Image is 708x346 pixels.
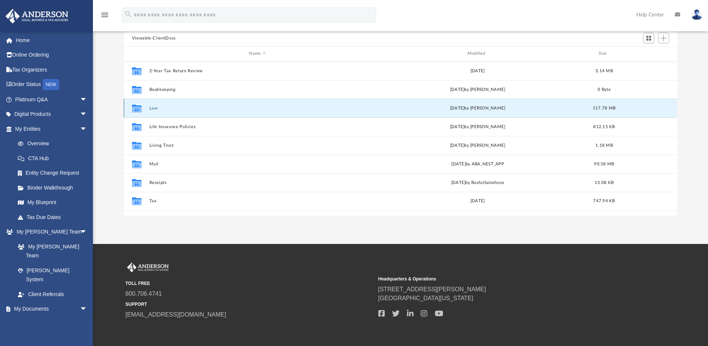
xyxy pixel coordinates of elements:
[10,166,98,181] a: Entity Change Request
[149,162,366,166] button: Mail
[3,9,71,23] img: Anderson Advisors Platinum Portal
[622,50,674,57] div: id
[80,302,95,317] span: arrow_drop_down
[369,161,586,167] div: by ABA_NEST_APP
[149,87,366,92] button: Bookkeeping
[149,143,366,148] button: Living Trust
[5,302,95,317] a: My Documentsarrow_drop_down
[126,301,373,308] small: SUPPORT
[658,33,669,43] button: Add
[124,61,678,216] div: grid
[43,79,59,90] div: NEW
[691,9,702,20] img: User Pic
[595,143,613,147] span: 1.18 MB
[10,136,98,151] a: Overview
[126,263,170,272] img: Anderson Advisors Platinum Portal
[149,199,366,203] button: Tax
[10,316,91,331] a: Box
[100,10,109,19] i: menu
[10,263,95,287] a: [PERSON_NAME] System
[127,50,146,57] div: id
[595,69,613,73] span: 3.14 MB
[80,107,95,122] span: arrow_drop_down
[594,162,614,166] span: 90.58 MB
[589,50,619,57] div: Size
[378,295,473,301] a: [GEOGRAPHIC_DATA][US_STATE]
[80,121,95,137] span: arrow_drop_down
[378,276,626,282] small: Headquarters & Operations
[369,50,586,57] div: Modified
[132,35,176,42] button: Viewable-ClientDocs
[10,151,98,166] a: CTA Hub
[10,287,95,302] a: Client Referrals
[595,180,614,184] span: 13.08 KB
[643,33,654,43] button: Switch to Grid View
[378,286,486,292] a: [STREET_ADDRESS][PERSON_NAME]
[369,105,586,111] div: [DATE] by [PERSON_NAME]
[5,225,95,239] a: My [PERSON_NAME] Teamarrow_drop_down
[369,123,586,130] div: [DATE] by [PERSON_NAME]
[593,106,615,110] span: 117.78 MB
[149,106,366,111] button: Law
[10,210,98,225] a: Tax Due Dates
[80,92,95,107] span: arrow_drop_down
[369,142,586,149] div: [DATE] by [PERSON_NAME]
[598,87,611,91] span: 0 Byte
[149,124,366,129] button: Life Insurance Policies
[5,92,98,107] a: Platinum Q&Aarrow_drop_down
[149,180,366,185] button: Receipts
[451,162,466,166] span: [DATE]
[5,33,98,48] a: Home
[100,14,109,19] a: menu
[369,67,586,74] div: [DATE]
[593,199,615,203] span: 747.94 KB
[5,62,98,77] a: Tax Organizers
[593,124,615,128] span: 812.15 KB
[369,179,586,186] div: [DATE] by BoxforSalesforce
[5,48,98,63] a: Online Ordering
[10,180,98,195] a: Binder Walkthrough
[10,195,95,210] a: My Blueprint
[149,50,366,57] div: Name
[5,121,98,136] a: My Entitiesarrow_drop_down
[126,311,226,318] a: [EMAIL_ADDRESS][DOMAIN_NAME]
[369,86,586,93] div: [DATE] by [PERSON_NAME]
[124,10,132,18] i: search
[80,225,95,240] span: arrow_drop_down
[126,280,373,287] small: TOLL FREE
[5,77,98,92] a: Order StatusNEW
[369,198,586,204] div: [DATE]
[5,107,98,122] a: Digital Productsarrow_drop_down
[10,239,91,263] a: My [PERSON_NAME] Team
[149,69,366,73] button: 2-Year Tax Return Review
[126,291,162,297] a: 800.706.4741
